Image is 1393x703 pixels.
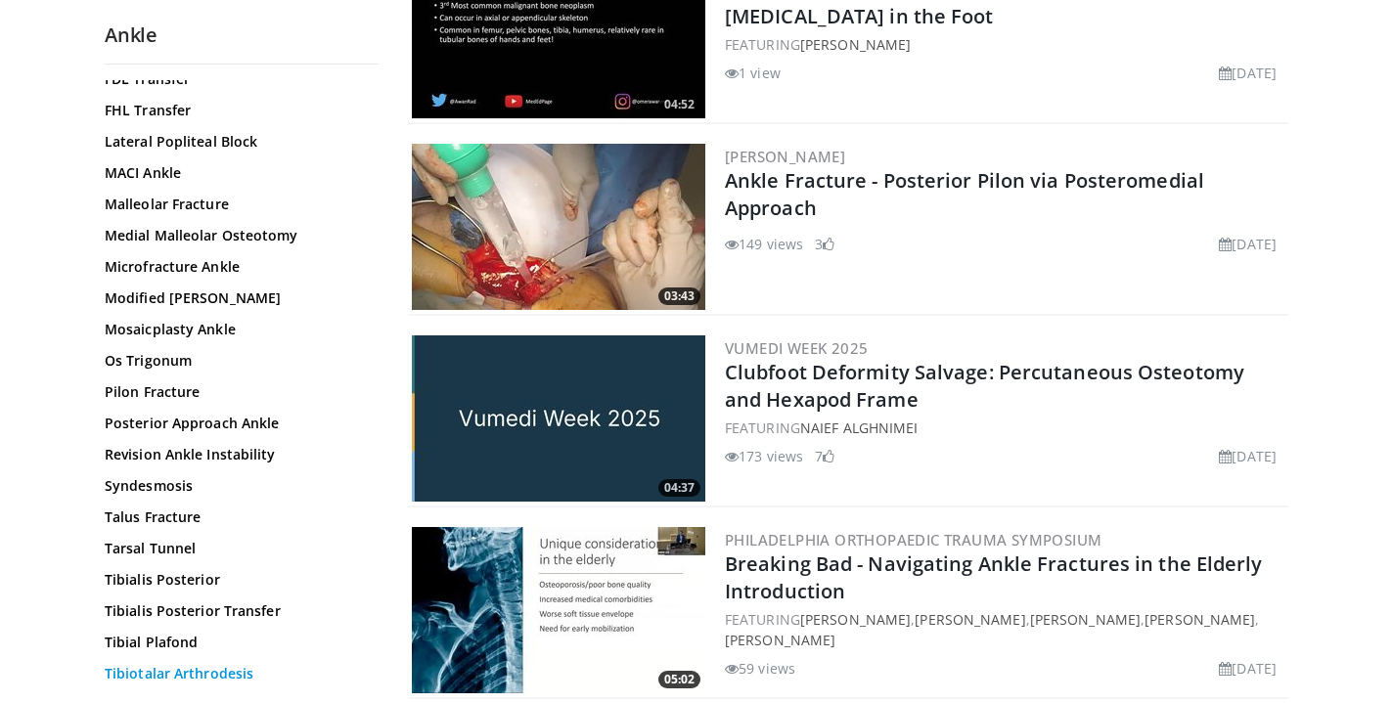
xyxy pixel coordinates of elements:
[105,601,369,621] a: Tibialis Posterior Transfer
[915,610,1025,629] a: [PERSON_NAME]
[105,257,369,277] a: Microfracture Ankle
[105,414,369,433] a: Posterior Approach Ankle
[1219,658,1277,679] li: [DATE]
[1219,234,1277,254] li: [DATE]
[105,195,369,214] a: Malleolar Fracture
[105,22,379,48] h2: Ankle
[658,479,700,497] span: 04:37
[105,288,369,308] a: Modified [PERSON_NAME]
[105,382,369,402] a: Pilon Fracture
[725,234,803,254] li: 149 views
[105,101,369,120] a: FHL Transfer
[725,446,803,466] li: 173 views
[658,96,700,113] span: 04:52
[1219,63,1277,83] li: [DATE]
[725,550,1263,604] a: Breaking Bad - Navigating Ankle Fractures in the Elderly Introduction
[800,418,919,437] a: Naief Alghnimei
[105,351,369,371] a: Os Trigonum
[725,167,1204,221] a: Ankle Fracture - Posterior Pilon via Posteromedial Approach
[815,234,834,254] li: 3
[1145,610,1255,629] a: [PERSON_NAME]
[725,147,845,166] a: [PERSON_NAME]
[725,631,835,649] a: [PERSON_NAME]
[412,527,705,693] a: 05:02
[725,338,868,358] a: Vumedi Week 2025
[725,417,1284,438] div: FEATURING
[725,658,795,679] li: 59 views
[105,570,369,590] a: Tibialis Posterior
[105,633,369,652] a: Tibial Plafond
[800,35,911,54] a: [PERSON_NAME]
[658,287,700,305] span: 03:43
[1219,446,1277,466] li: [DATE]
[105,132,369,152] a: Lateral Popliteal Block
[412,335,705,502] img: eac686f8-b057-4449-a6dc-a95ca058fbc7.jpg.300x170_q85_crop-smart_upscale.jpg
[725,530,1101,549] a: Philadelphia Orthopaedic Trauma Symposium
[725,34,1284,55] div: FEATURING
[105,320,369,339] a: Mosaicplasty Ankle
[1030,610,1141,629] a: [PERSON_NAME]
[725,359,1244,413] a: Clubfoot Deformity Salvage: Percutaneous Osteotomy and Hexapod Frame
[105,445,369,464] a: Revision Ankle Instability
[105,664,369,683] a: Tibiotalar Arthrodesis
[412,144,705,310] img: e384fb8a-f4bd-410d-a5b4-472c618d94ed.300x170_q85_crop-smart_upscale.jpg
[105,163,369,183] a: MACI Ankle
[105,226,369,245] a: Medial Malleolar Osteotomy
[105,476,369,496] a: Syndesmosis
[412,335,705,502] a: 04:37
[725,63,781,83] li: 1 view
[105,507,369,527] a: Talus Fracture
[800,610,911,629] a: [PERSON_NAME]
[412,144,705,310] a: 03:43
[658,671,700,688] span: 05:02
[815,446,834,466] li: 7
[725,609,1284,650] div: FEATURING , , , ,
[105,539,369,558] a: Tarsal Tunnel
[412,527,705,693] img: c603581b-3a15-4de0-91c2-0af8cc7fb7e6.300x170_q85_crop-smart_upscale.jpg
